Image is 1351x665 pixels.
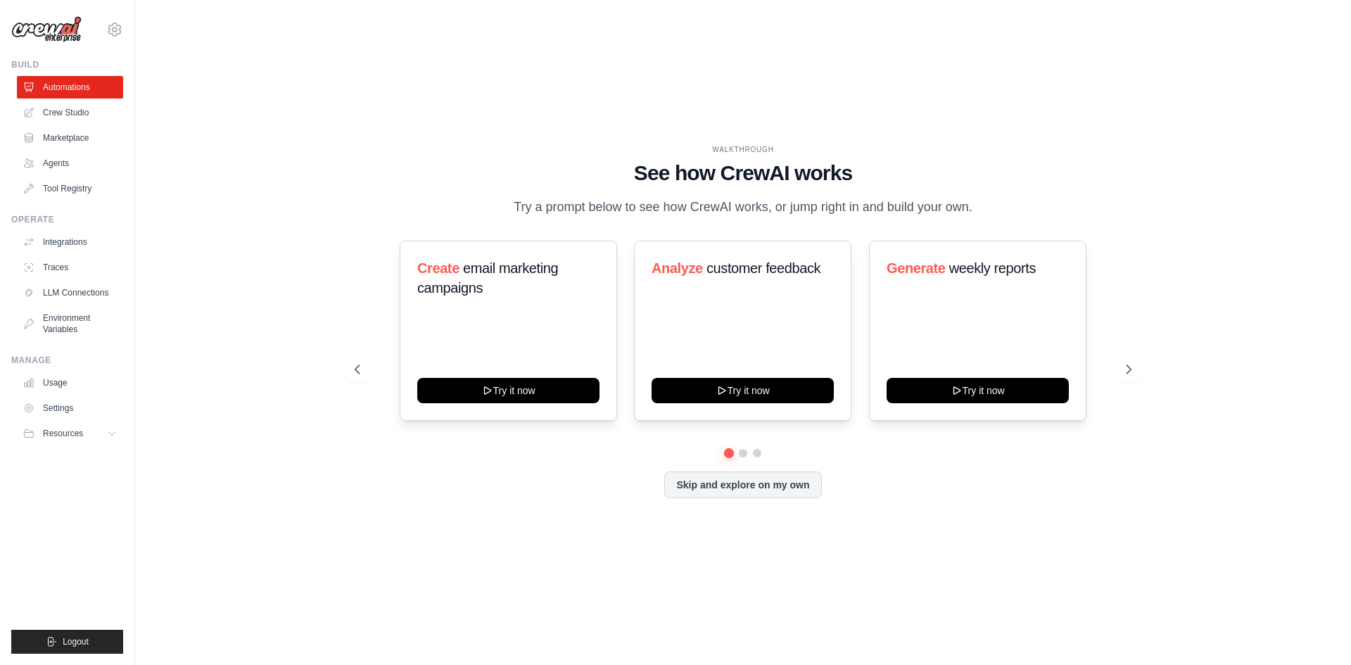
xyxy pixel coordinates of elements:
[417,260,459,276] span: Create
[17,372,123,394] a: Usage
[417,378,600,403] button: Try it now
[17,256,123,279] a: Traces
[664,471,821,498] button: Skip and explore on my own
[355,144,1131,155] div: WALKTHROUGH
[17,152,123,175] a: Agents
[417,260,558,296] span: email marketing campaigns
[63,636,89,647] span: Logout
[17,231,123,253] a: Integrations
[355,160,1131,186] h1: See how CrewAI works
[17,177,123,200] a: Tool Registry
[652,378,834,403] button: Try it now
[17,76,123,99] a: Automations
[949,260,1035,276] span: weekly reports
[887,260,946,276] span: Generate
[17,422,123,445] button: Resources
[17,397,123,419] a: Settings
[11,16,82,43] img: Logo
[887,378,1069,403] button: Try it now
[17,307,123,341] a: Environment Variables
[43,428,83,439] span: Resources
[706,260,820,276] span: customer feedback
[652,260,703,276] span: Analyze
[11,630,123,654] button: Logout
[507,197,979,217] p: Try a prompt below to see how CrewAI works, or jump right in and build your own.
[17,101,123,124] a: Crew Studio
[11,214,123,225] div: Operate
[11,59,123,70] div: Build
[17,281,123,304] a: LLM Connections
[17,127,123,149] a: Marketplace
[11,355,123,366] div: Manage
